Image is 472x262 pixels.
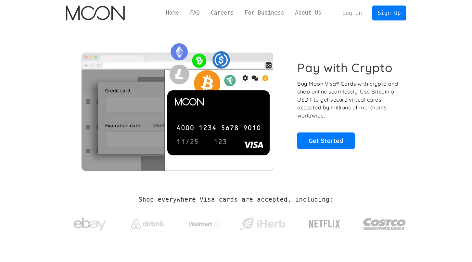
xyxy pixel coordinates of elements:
[189,220,221,228] img: Walmart
[181,214,229,231] a: Walmart
[289,9,327,17] a: About Us
[297,60,393,75] h1: Pay with Crypto
[139,196,333,203] h2: Shop everywhere Visa cards are accepted, including:
[238,209,287,236] a: iHerb
[66,6,125,20] a: home
[205,9,239,17] a: Careers
[66,39,288,170] img: Moon Cards let you spend your crypto anywhere Visa is accepted.
[74,214,106,234] img: ebay
[337,6,367,20] a: Log In
[296,209,354,235] a: Netflix
[297,132,355,149] a: Get Started
[66,207,114,238] a: ebay
[185,9,205,17] a: FAQ
[363,205,406,239] a: Costco
[131,219,164,229] img: Airbnb
[239,9,289,17] a: For Business
[297,80,399,120] p: Buy Moon Visa® Cards with crypto and shop online seamlessly! Use Bitcoin or USDT to get secure vi...
[66,6,125,20] img: Moon Logo
[363,212,406,236] img: Costco
[160,9,185,17] a: Home
[123,212,172,232] a: Airbnb
[238,216,287,232] img: iHerb
[308,216,341,232] img: Netflix
[372,6,406,20] a: Sign Up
